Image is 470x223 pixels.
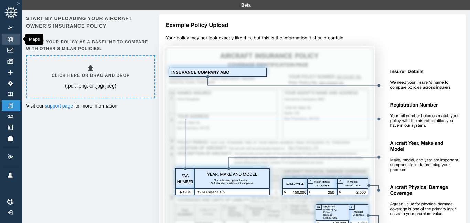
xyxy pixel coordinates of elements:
h6: We use your policy as a baseline to compare with other similar policies. [26,39,154,52]
h6: Start by uploading your aircraft owner's insurance policy [26,14,154,30]
a: support page [45,103,73,109]
p: (.pdf, .png, or .jpg/.jpeg) [65,82,116,89]
p: Visit our for more information [26,102,154,109]
h6: Click here or drag and drop [52,72,130,79]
